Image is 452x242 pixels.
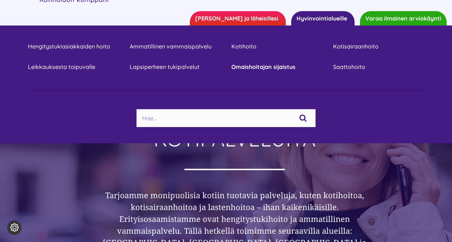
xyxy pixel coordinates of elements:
a: [PERSON_NAME] ja läheisillesi [190,11,286,25]
a: Varaa ilmainen arviokäynti [360,11,447,25]
a: Hengitystukiasiakkaiden hoito [28,42,119,51]
h1: LAADUKKAITA KOTIPALVELUITA [97,106,372,150]
a: Omaishoitajan sijaistus [231,62,322,72]
a: Leikkauksesta toipuvalle [28,62,119,72]
a: Lapsiperheen tukipalvelut [130,62,221,72]
button: Evästeasetukset [7,220,21,235]
a: Ammatillinen vammaispalvelu [130,42,221,51]
a: Kotihoito [231,42,322,51]
input: Haku [294,109,312,127]
a: Hyvinvointialueille [291,11,355,25]
a: Kotisairaanhoito [333,42,424,51]
input: Hae... [136,109,316,127]
a: Saattohoito [333,62,424,72]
